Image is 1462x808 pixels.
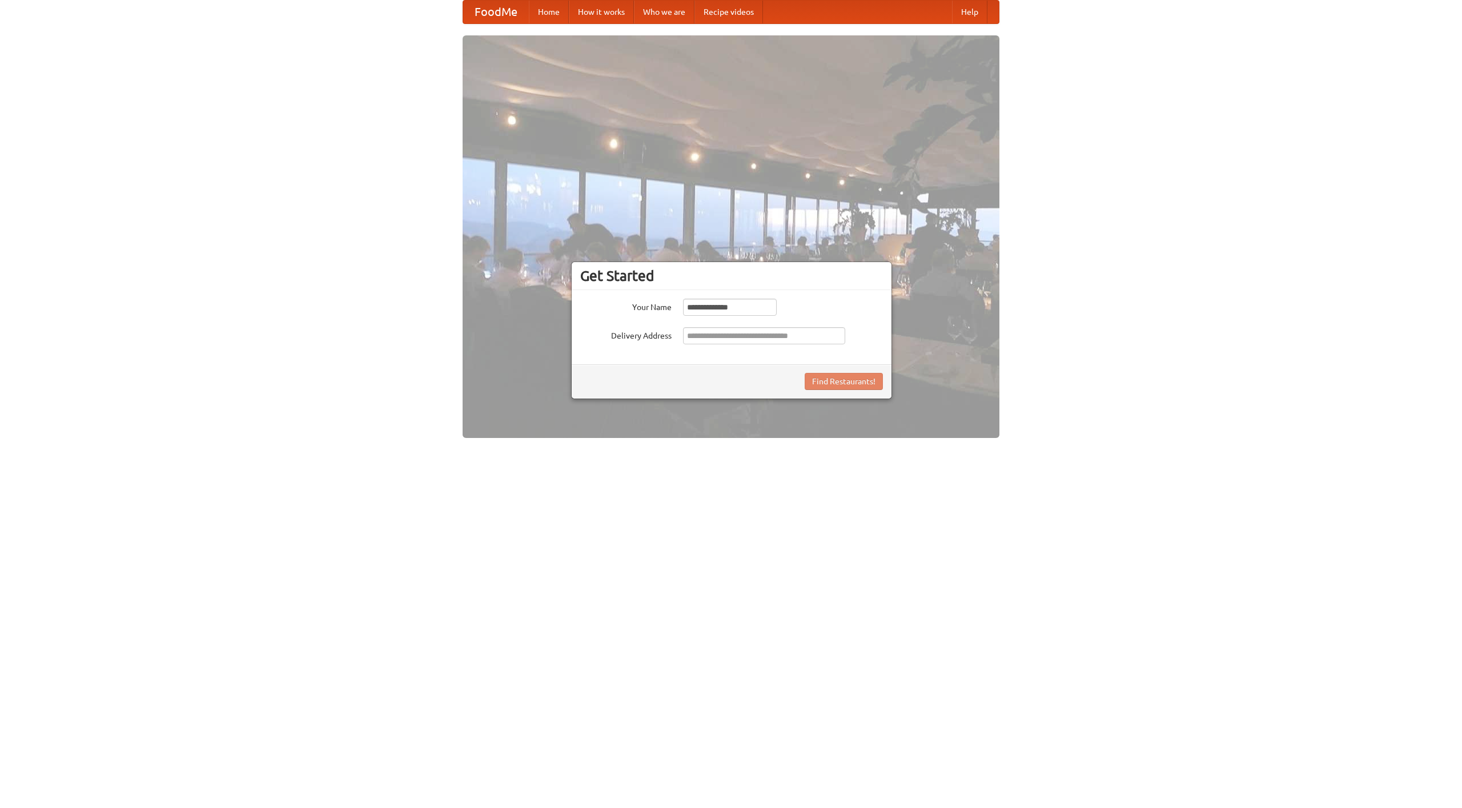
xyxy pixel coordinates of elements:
a: How it works [569,1,634,23]
a: Home [529,1,569,23]
label: Your Name [580,299,672,313]
a: FoodMe [463,1,529,23]
button: Find Restaurants! [805,373,883,390]
h3: Get Started [580,267,883,284]
label: Delivery Address [580,327,672,341]
a: Help [952,1,987,23]
a: Recipe videos [694,1,763,23]
a: Who we are [634,1,694,23]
